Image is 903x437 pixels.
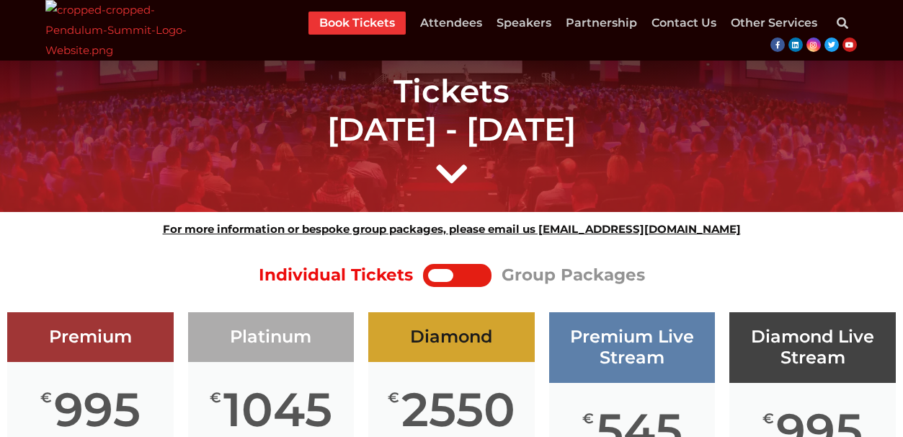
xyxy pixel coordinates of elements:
strong: For more information or bespoke group packages, please email us [EMAIL_ADDRESS][DOMAIN_NAME] [163,222,741,236]
span: 1045 [223,391,332,428]
div: Group Packages [502,260,645,291]
span: € [582,412,594,426]
a: Contact Us [651,12,716,35]
div: Individual Tickets [259,260,413,291]
span: 2550 [401,391,515,428]
span: € [388,391,399,405]
h3: Platinum [188,327,355,348]
h3: Premium [7,327,174,348]
span: € [762,412,774,426]
h3: Premium Live Stream [549,327,716,368]
a: Other Services [731,12,817,35]
span: 995 [54,391,141,428]
h1: Tickets [DATE] - [DATE] [48,72,855,149]
span: € [210,391,221,405]
div: Search [828,9,857,37]
a: Book Tickets [319,12,395,35]
span: € [40,391,52,405]
a: Speakers [497,12,551,35]
h3: Diamond [368,327,535,348]
a: Attendees [420,12,482,35]
nav: Menu [308,12,817,35]
h3: Diamond Live Stream [729,327,896,368]
a: Partnership [566,12,637,35]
